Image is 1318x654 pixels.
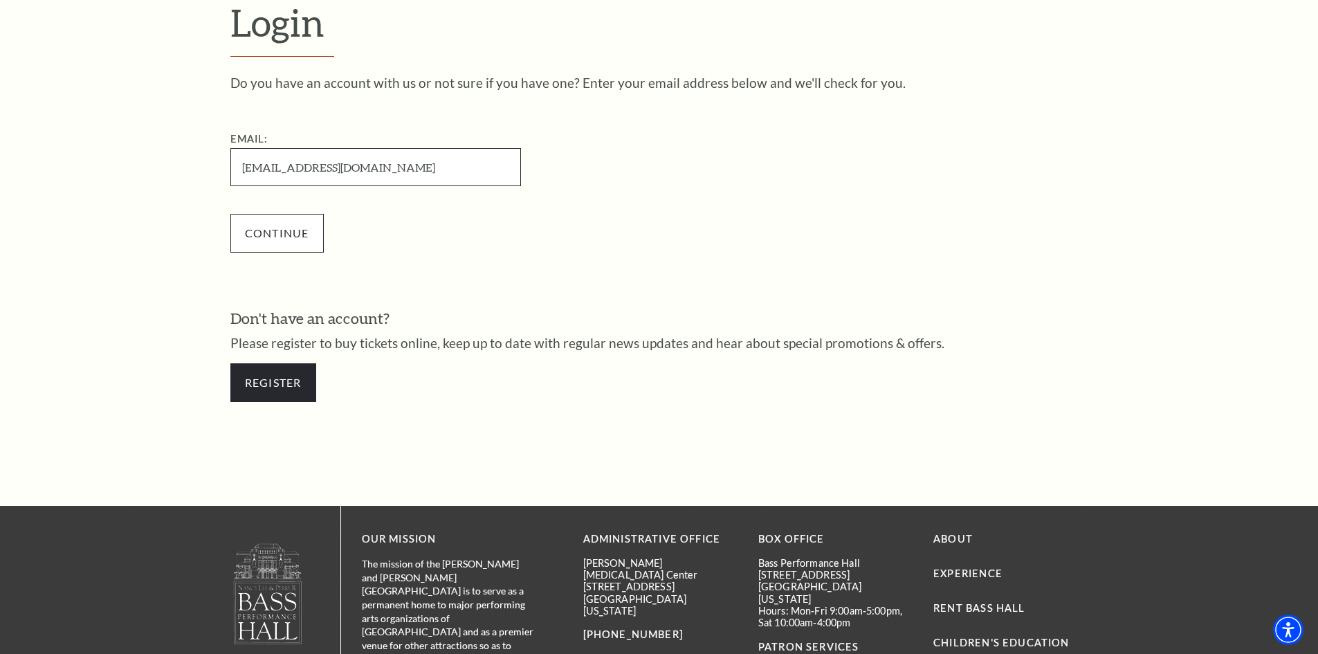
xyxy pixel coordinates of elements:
[1273,615,1303,645] div: Accessibility Menu
[933,533,973,545] a: About
[230,214,324,253] input: Submit button
[758,605,913,629] p: Hours: Mon-Fri 9:00am-5:00pm, Sat 10:00am-4:00pm
[230,133,268,145] label: Email:
[583,557,738,581] p: [PERSON_NAME][MEDICAL_DATA] Center
[230,308,1088,329] h3: Don't have an account?
[230,363,316,402] a: Register
[933,602,1025,614] a: Rent Bass Hall
[583,531,738,548] p: Administrative Office
[933,567,1003,579] a: Experience
[230,148,521,186] input: Required
[758,581,913,605] p: [GEOGRAPHIC_DATA][US_STATE]
[230,336,1088,349] p: Please register to buy tickets online, keep up to date with regular news updates and hear about s...
[232,543,303,644] img: owned and operated by Performing Arts Fort Worth, A NOT-FOR-PROFIT 501(C)3 ORGANIZATION
[758,569,913,581] p: [STREET_ADDRESS]
[583,626,738,644] p: [PHONE_NUMBER]
[583,593,738,617] p: [GEOGRAPHIC_DATA][US_STATE]
[583,581,738,592] p: [STREET_ADDRESS]
[362,531,535,548] p: OUR MISSION
[230,76,1088,89] p: Do you have an account with us or not sure if you have one? Enter your email address below and we...
[758,557,913,569] p: Bass Performance Hall
[758,531,913,548] p: BOX OFFICE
